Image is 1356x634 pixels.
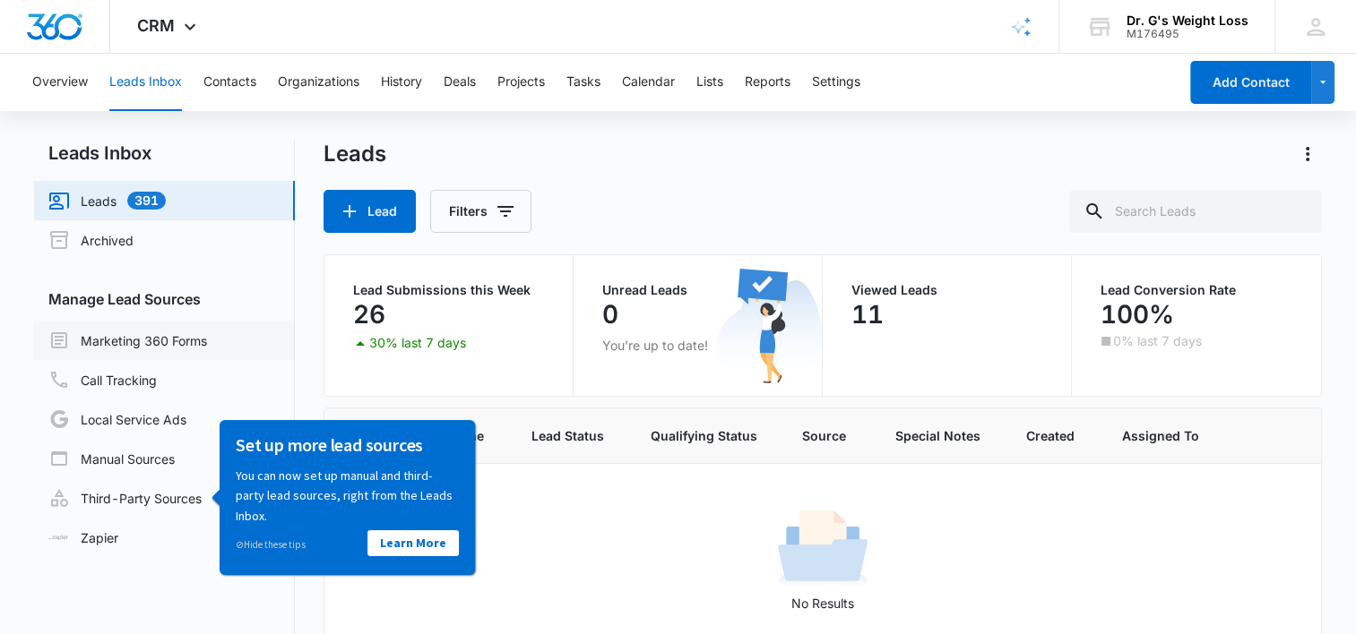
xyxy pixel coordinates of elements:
button: Overview [32,54,88,111]
h2: Leads Inbox [34,140,295,167]
span: Source [802,426,852,445]
button: Tasks [566,54,600,111]
button: Actions [1293,140,1322,168]
p: No Results [325,594,1320,613]
p: 0 [602,300,618,329]
a: Archived [48,229,134,251]
span: ⊘ [30,118,38,131]
a: Zapier [48,528,118,547]
span: Assigned To [1122,426,1199,445]
button: Filters [430,190,531,233]
button: Deals [444,54,476,111]
a: Local Service Ads [48,408,186,430]
p: 100% [1101,300,1174,329]
h3: Manage Lead Sources [34,288,295,310]
button: Lists [696,54,723,111]
p: You can now set up manual and third-party lead sources, right from the Leads Inbox. [30,46,253,106]
a: Learn More [161,110,253,136]
span: Lead Status [531,426,609,445]
span: Created [1026,426,1079,445]
h1: Leads [324,141,386,167]
span: CRM [137,16,175,35]
button: Lead [324,190,416,233]
button: History [381,54,422,111]
a: Call Tracking [48,369,157,390]
p: Lead Conversion Rate [1101,284,1292,296]
input: Search Leads [1069,190,1322,233]
h3: Set up more lead sources [30,13,253,37]
button: Organizations [278,54,359,111]
p: Unread Leads [602,284,793,296]
button: Projects [497,54,545,111]
a: Marketing 360 Forms [48,330,207,351]
p: 11 [851,300,884,329]
p: Viewed Leads [851,284,1042,296]
button: Settings [812,54,860,111]
button: Calendar [622,54,675,111]
a: Manual Sources [48,448,175,469]
div: account id [1127,28,1248,40]
span: Special Notes [895,426,983,445]
button: Reports [745,54,790,111]
p: 0% last 7 days [1113,335,1202,347]
button: Add Contact [1190,61,1311,104]
button: Contacts [203,54,256,111]
p: 30% last 7 days [369,337,466,349]
a: Third-Party Sources [48,487,202,509]
img: No Results [778,504,868,594]
div: account name [1127,13,1248,28]
p: 26 [353,300,385,329]
p: You’re up to date! [602,336,793,355]
span: Qualifying Status [651,426,759,445]
button: Leads Inbox [109,54,182,111]
a: Leads391 [48,190,166,211]
p: Lead Submissions this Week [353,284,544,296]
a: Hide these tips [30,118,99,131]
